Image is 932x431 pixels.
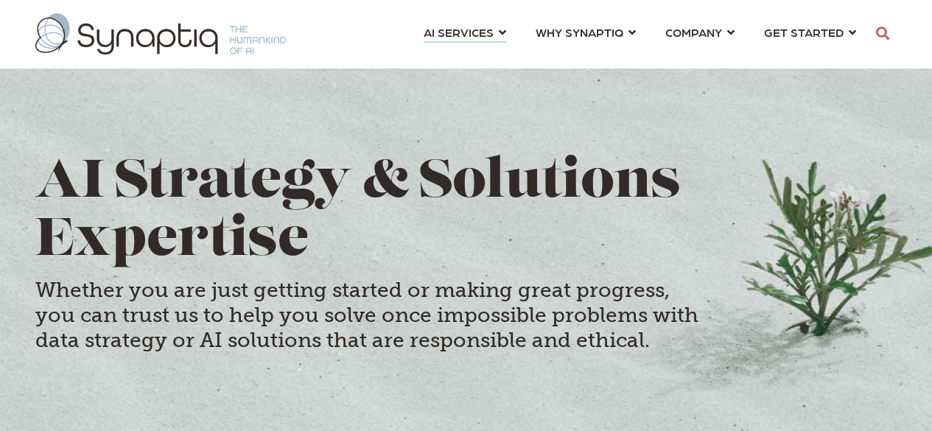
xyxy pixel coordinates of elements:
span: COMPANY [665,22,722,42]
span: AI SERVICES [424,22,494,42]
h4: Whether you are just getting started or making great progress, you can trust us to help you solve... [35,278,698,352]
iframe: Embedded CTA [35,372,190,410]
nav: menu [409,7,871,60]
span: WHY SYNAPTIQ [536,22,623,42]
a: COMPANY [665,18,735,46]
iframe: Embedded CTA [204,372,396,410]
a: WHY SYNAPTIQ [536,18,636,46]
h1: AI Strategy & Solutions Expertise [35,155,897,271]
img: synaptiq logo-1 [35,13,286,55]
a: GET STARTED [764,18,856,46]
span: GET STARTED [764,22,844,42]
a: AI SERVICES [424,18,506,46]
